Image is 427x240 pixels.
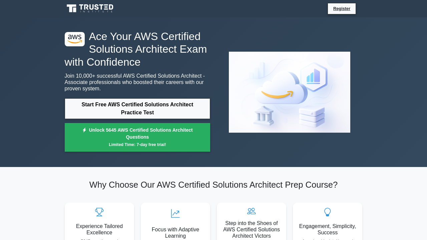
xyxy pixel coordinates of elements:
h5: Step into the Shoes of AWS Certified Solutions Architect Victors [221,220,282,239]
h1: Ace Your AWS Certified Solutions Architect Exam with Confidence [65,30,210,68]
img: AWS Certified Solutions Architect - Associate Preview [225,47,355,137]
a: Start Free AWS Certified Solutions Architect Practice Test [65,98,210,119]
h2: Why Choose Our AWS Certified Solutions Architect Prep Course? [65,180,363,190]
a: Register [330,5,353,12]
p: Join 10,000+ successful AWS Certified Solutions Architect - Associate professionals who boosted t... [65,73,210,92]
h5: Engagement, Simplicity, Success [297,223,358,236]
h5: Experience Tailored Excellence [69,223,130,236]
h5: Focus with Adaptive Learning [145,226,206,239]
small: Limited Time: 7-day free trial! [71,142,203,148]
a: Unlock 5645 AWS Certified Solutions Architect QuestionsLimited Time: 7-day free trial! [65,123,210,151]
